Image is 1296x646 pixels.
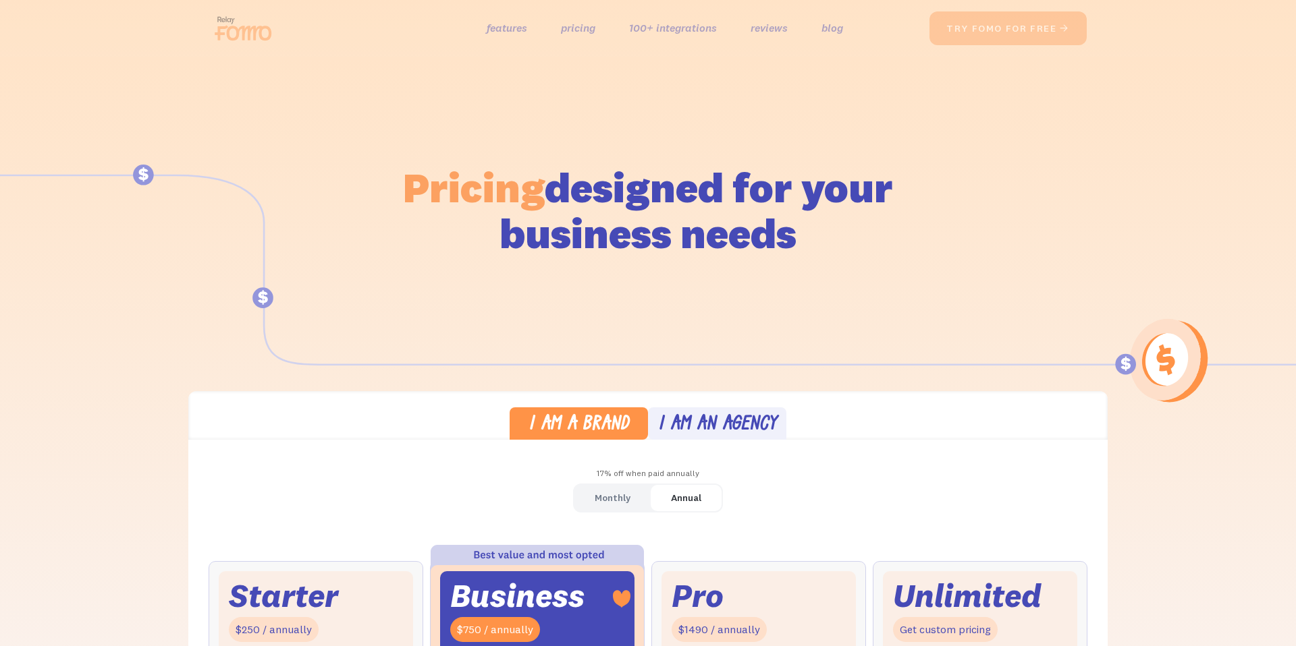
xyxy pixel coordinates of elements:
[629,18,717,38] a: 100+ integrations
[658,415,777,435] div: I am an agency
[893,581,1042,610] div: Unlimited
[595,488,630,508] div: Monthly
[672,617,767,642] div: $1490 / annually
[188,464,1108,483] div: 17% off when paid annually
[671,488,701,508] div: Annual
[672,581,724,610] div: Pro
[1059,22,1070,34] span: 
[529,415,629,435] div: I am a brand
[229,581,338,610] div: Starter
[403,161,545,213] span: Pricing
[229,617,319,642] div: $250 / annually
[751,18,788,38] a: reviews
[821,18,843,38] a: blog
[893,617,998,642] div: Get custom pricing
[487,18,527,38] a: features
[929,11,1087,45] a: try fomo for free
[450,617,540,642] div: $750 / annually
[450,581,585,610] div: Business
[561,18,595,38] a: pricing
[402,165,894,256] h1: designed for your business needs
